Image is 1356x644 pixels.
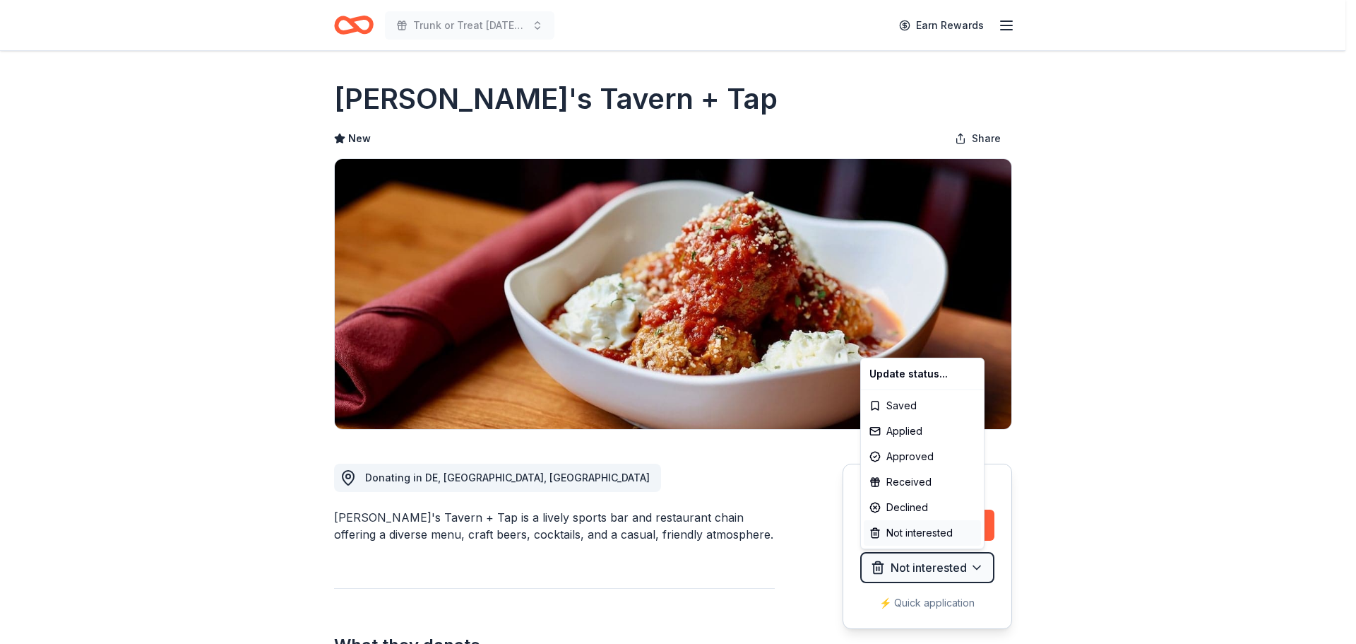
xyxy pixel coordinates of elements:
div: Received [864,469,981,495]
div: Saved [864,393,981,418]
div: Not interested [864,520,981,546]
div: Declined [864,495,981,520]
div: Update status... [864,361,981,387]
span: Trunk or Treat [DATE] [DATE] [413,17,526,34]
div: Approved [864,444,981,469]
div: Applied [864,418,981,444]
